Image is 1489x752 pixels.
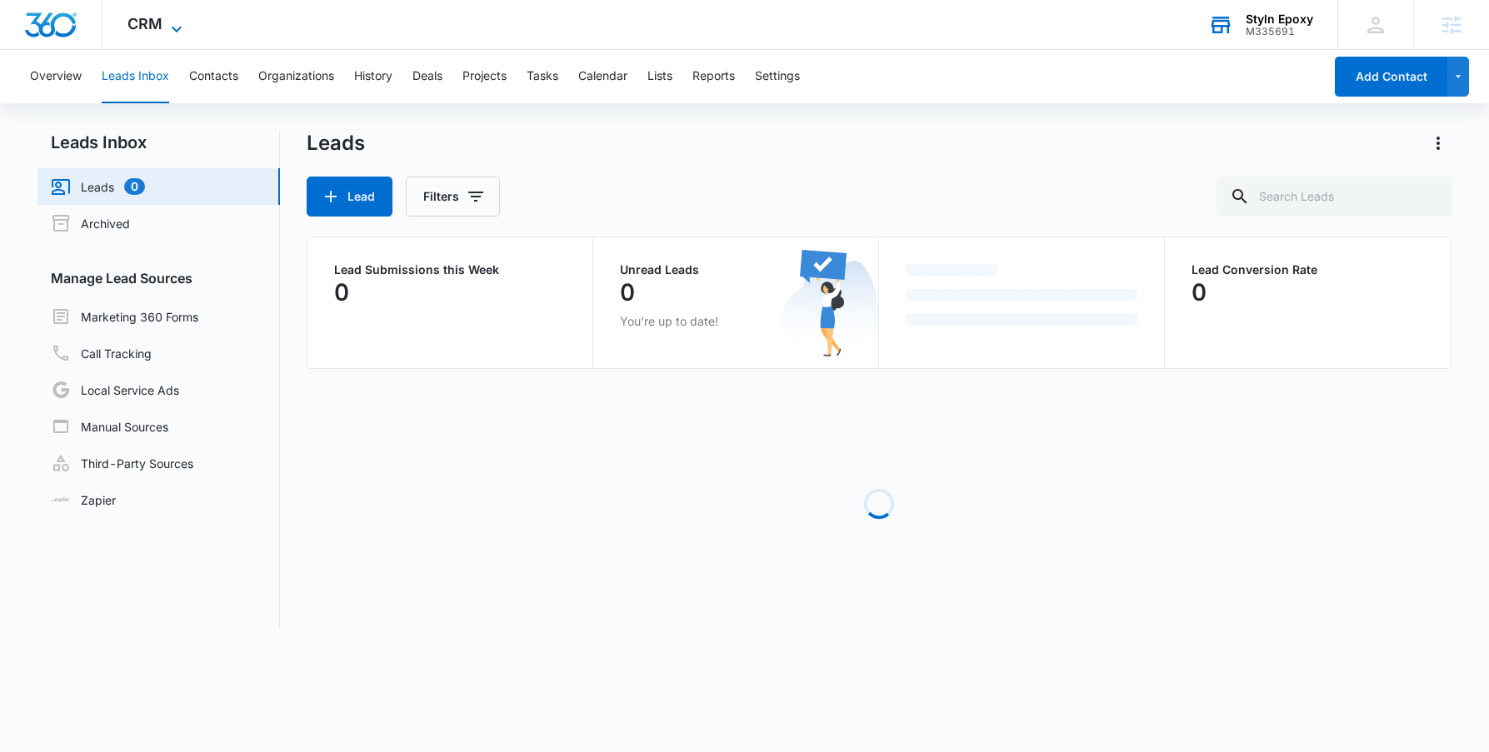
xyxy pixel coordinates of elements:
h2: Leads Inbox [37,130,280,155]
p: You’re up to date! [620,312,852,330]
a: Leads0 [51,177,145,197]
a: Marketing 360 Forms [51,306,198,326]
div: account id [1246,26,1313,37]
button: Filters [406,177,500,217]
span: CRM [127,15,162,32]
p: 0 [1192,279,1207,306]
a: Manual Sources [51,416,168,436]
button: Reports [692,50,735,103]
p: Unread Leads [620,264,852,276]
div: account name [1246,12,1313,26]
a: Zapier [51,491,116,509]
button: Leads Inbox [102,50,169,103]
input: Search Leads [1217,177,1452,217]
a: Local Service Ads [51,380,179,400]
button: Lists [647,50,672,103]
p: Lead Conversion Rate [1192,264,1424,276]
button: Calendar [578,50,627,103]
button: History [354,50,392,103]
button: Projects [462,50,507,103]
button: Lead [307,177,392,217]
p: 0 [620,279,635,306]
p: Lead Submissions this Week [334,264,566,276]
h3: Manage Lead Sources [37,268,280,288]
button: Contacts [189,50,238,103]
button: Overview [30,50,82,103]
a: Call Tracking [51,343,152,363]
button: Add Contact [1335,57,1447,97]
a: Archived [51,213,130,233]
p: 0 [334,279,349,306]
button: Tasks [527,50,558,103]
button: Organizations [258,50,334,103]
button: Actions [1425,130,1452,157]
h1: Leads [307,131,365,156]
a: Third-Party Sources [51,453,193,473]
button: Deals [412,50,442,103]
button: Settings [755,50,800,103]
